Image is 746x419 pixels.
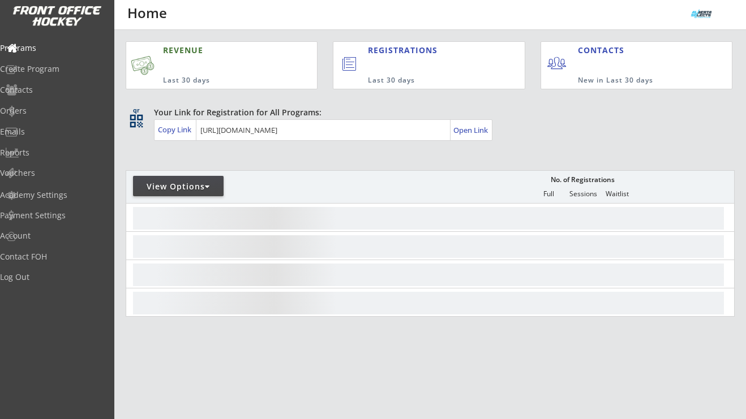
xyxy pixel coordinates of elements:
[547,176,618,184] div: No. of Registrations
[368,76,478,85] div: Last 30 days
[163,76,268,85] div: Last 30 days
[128,113,145,129] button: qr_code
[368,45,476,56] div: REGISTRATIONS
[163,45,268,56] div: REVENUE
[578,76,679,85] div: New in Last 30 days
[133,181,224,192] div: View Options
[154,107,700,118] div: Your Link for Registration for All Programs:
[600,190,634,198] div: Waitlist
[158,124,194,135] div: Copy Link
[566,190,600,198] div: Sessions
[129,107,143,114] div: qr
[453,126,489,135] div: Open Link
[453,122,489,138] a: Open Link
[531,190,565,198] div: Full
[578,45,629,56] div: CONTACTS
